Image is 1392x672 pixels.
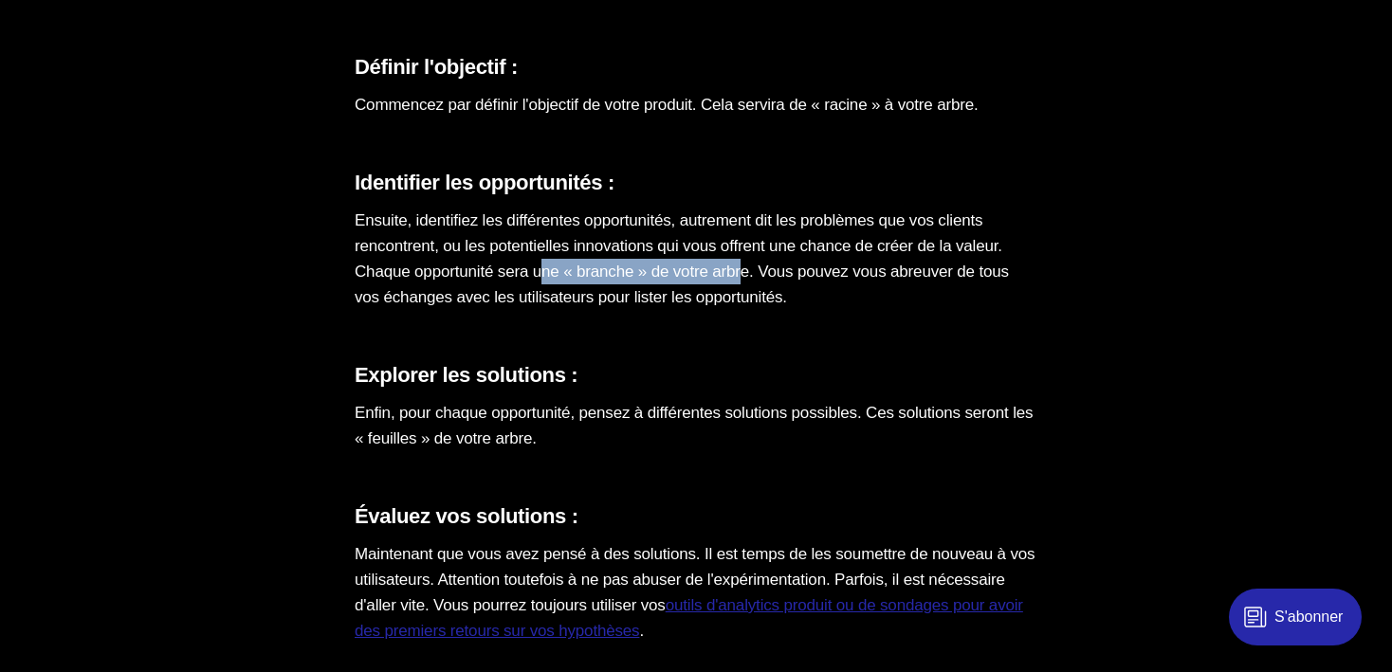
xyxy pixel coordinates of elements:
h3: Identifier les opportunités : [355,171,1037,196]
iframe: portal-trigger [1213,579,1392,672]
p: Enfin, pour chaque opportunité, pensez à différentes solutions possibles. Ces solutions seront le... [355,400,1037,451]
a: outils d'analytics produit ou de sondages pour avoir des premiers retours sur vos hypothèses [355,596,1023,640]
p: Ensuite, identifiez les différentes opportunités, autrement dit les problèmes que vos clients ren... [355,208,1037,311]
button: Se connecter [345,267,443,287]
span: Déjà abonné ? [240,266,342,288]
button: S'inscrire maintenant [247,214,436,255]
h1: Commencer la conversation [168,99,514,133]
p: Maintenant que vous avez pensé à des solutions. Il est temps de les soumettre de nouveau à vos ut... [355,541,1037,645]
h3: Évaluez vos solutions : [355,504,1037,530]
span: [PERSON_NAME] [311,142,456,160]
p: Abonnez-vous gratuitement à pour commencer à commenter. [30,140,652,188]
div: 0 commentaires [556,9,683,32]
p: Commencez par définir l'objectif de votre produit. Cela servira de « racine » à votre arbre. [355,92,1037,118]
h3: Définir l'objectif : [355,55,1037,81]
h3: Explorer les solutions : [355,363,1037,389]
